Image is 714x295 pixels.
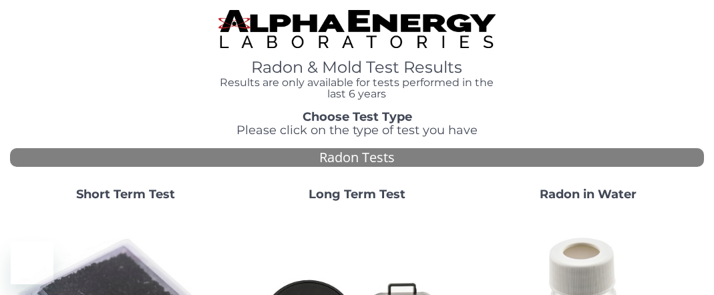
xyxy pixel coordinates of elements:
iframe: Button to launch messaging window [11,242,53,284]
h4: Results are only available for tests performed in the last 6 years [218,77,496,100]
strong: Choose Test Type [303,109,412,124]
strong: Long Term Test [309,187,405,202]
div: Radon Tests [10,148,704,168]
strong: Radon in Water [540,187,637,202]
strong: Short Term Test [76,187,175,202]
img: TightCrop.jpg [218,10,496,48]
span: Please click on the type of test you have [236,123,478,137]
h1: Radon & Mold Test Results [218,59,496,76]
